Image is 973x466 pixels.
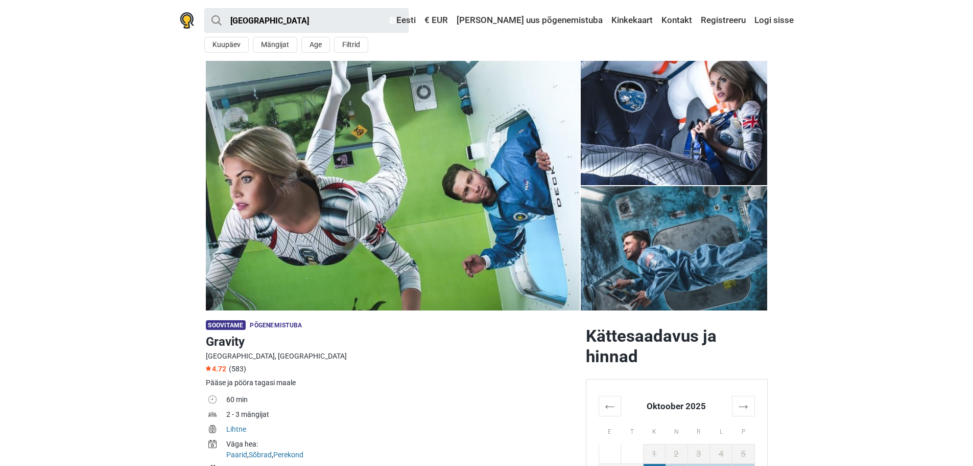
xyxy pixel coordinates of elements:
th: T [621,416,644,444]
th: → [732,396,754,416]
th: Oktoober 2025 [621,396,732,416]
a: Lihtne [226,425,246,433]
td: 3 [687,444,710,463]
img: Gravity photo 5 [581,186,768,310]
button: Kuupäev [204,37,249,53]
a: € EUR [422,11,450,30]
a: Sõbrad [249,451,272,459]
span: (583) [229,365,246,373]
input: proovi “Tallinn” [204,8,409,33]
a: Registreeru [698,11,748,30]
img: Nowescape logo [180,12,194,29]
div: Pääse ja pööra tagasi maale [206,378,578,388]
td: 1 [643,444,666,463]
img: Gravity photo 10 [206,61,580,310]
td: , , [226,438,578,463]
th: ← [599,396,621,416]
a: Logi sisse [752,11,794,30]
th: K [643,416,666,444]
div: Väga hea: [226,439,578,450]
td: 2 - 3 mängijat [226,408,578,423]
a: Perekond [273,451,303,459]
td: 4 [710,444,732,463]
a: Gravity photo 3 [581,61,768,185]
th: P [732,416,754,444]
td: 60 min [226,393,578,408]
button: Filtrid [334,37,368,53]
span: Põgenemistuba [250,322,302,329]
a: Paarid [226,451,247,459]
td: 5 [732,444,754,463]
span: 4.72 [206,365,226,373]
th: E [599,416,621,444]
th: N [666,416,688,444]
img: Star [206,366,211,371]
a: Kontakt [659,11,695,30]
h1: Gravity [206,332,578,351]
a: Gravity photo 9 [206,61,580,310]
div: [GEOGRAPHIC_DATA], [GEOGRAPHIC_DATA] [206,351,578,362]
button: Mängijat [253,37,297,53]
span: Soovitame [206,320,246,330]
th: L [710,416,732,444]
button: Age [301,37,330,53]
img: Gravity photo 4 [581,61,768,185]
th: R [687,416,710,444]
img: Eesti [389,17,396,24]
td: 2 [666,444,688,463]
a: Eesti [387,11,418,30]
a: [PERSON_NAME] uus põgenemistuba [454,11,605,30]
h2: Kättesaadavus ja hinnad [586,326,768,367]
a: Kinkekaart [609,11,655,30]
a: Gravity photo 4 [581,186,768,310]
